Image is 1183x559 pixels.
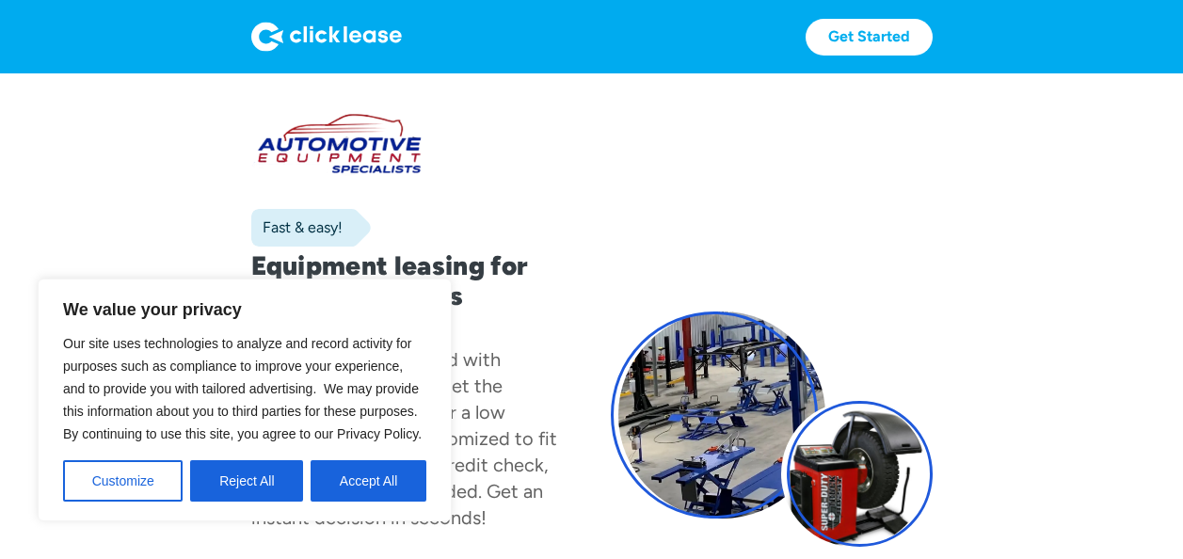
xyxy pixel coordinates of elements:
[806,19,933,56] a: Get Started
[38,279,452,521] div: We value your privacy
[251,250,573,311] h1: Equipment leasing for small businesses
[63,460,183,502] button: Customize
[63,298,426,321] p: We value your privacy
[251,218,343,237] div: Fast & easy!
[63,336,422,441] span: Our site uses technologies to analyze and record activity for purposes such as compliance to impr...
[311,460,426,502] button: Accept All
[251,22,402,52] img: Logo
[190,460,303,502] button: Reject All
